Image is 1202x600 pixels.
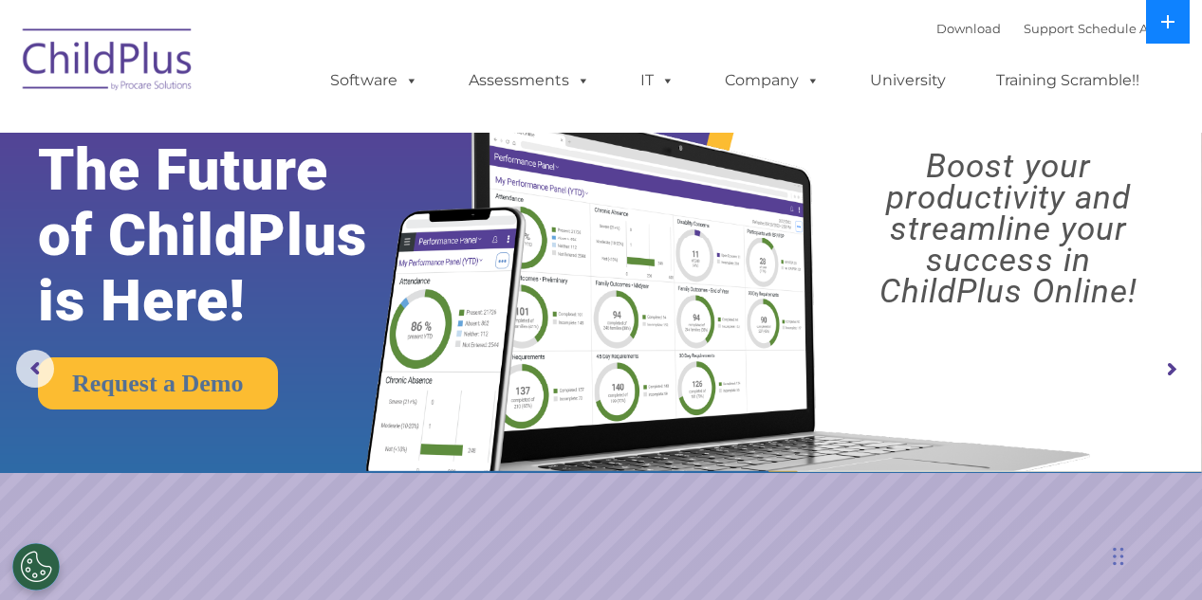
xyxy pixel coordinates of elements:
a: Training Scramble!! [977,62,1158,100]
a: Request a Demo [38,357,278,409]
a: Support [1024,21,1074,36]
rs-layer: The Future of ChildPlus is Here! [38,137,422,334]
a: IT [621,62,693,100]
font: | [936,21,1190,36]
span: Last name [264,125,322,139]
rs-layer: Boost your productivity and streamline your success in ChildPlus Online! [830,151,1187,307]
div: Drag [1113,528,1124,585]
a: Company [706,62,839,100]
a: University [851,62,965,100]
a: Download [936,21,1001,36]
button: Cookies Settings [12,543,60,591]
a: Schedule A Demo [1078,21,1190,36]
img: ChildPlus by Procare Solutions [13,15,203,110]
iframe: Chat Widget [892,395,1202,600]
span: Phone number [264,203,344,217]
a: Assessments [450,62,609,100]
a: Software [311,62,437,100]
